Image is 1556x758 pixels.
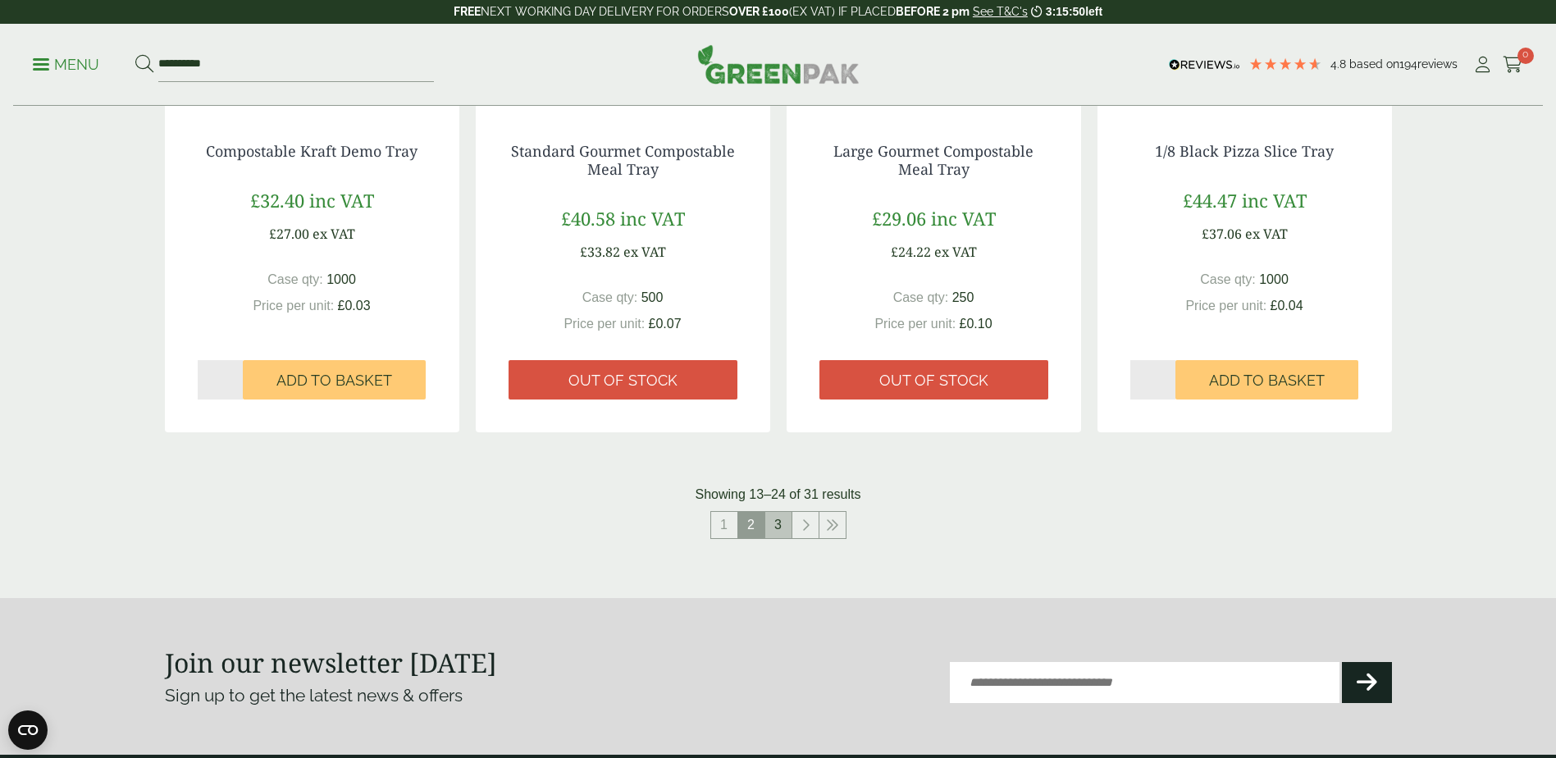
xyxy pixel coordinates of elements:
[931,206,996,231] span: inc VAT
[623,243,666,261] span: ex VAT
[765,512,792,538] a: 3
[250,188,304,212] span: £32.40
[711,512,737,538] a: 1
[952,290,974,304] span: 250
[1202,225,1242,243] span: £37.06
[1245,225,1288,243] span: ex VAT
[620,206,685,231] span: inc VAT
[738,512,764,538] span: 2
[165,683,717,709] p: Sign up to get the latest news & offers
[891,243,931,261] span: £24.22
[1349,57,1399,71] span: Based on
[1472,57,1493,73] i: My Account
[243,360,426,400] button: Add to Basket
[1046,5,1085,18] span: 3:15:50
[896,5,970,18] strong: BEFORE 2 pm
[1248,57,1322,71] div: 4.78 Stars
[326,272,356,286] span: 1000
[564,317,645,331] span: Price per unit:
[1417,57,1458,71] span: reviews
[641,290,664,304] span: 500
[313,225,355,243] span: ex VAT
[696,485,861,505] p: Showing 13–24 of 31 results
[893,290,949,304] span: Case qty:
[8,710,48,750] button: Open CMP widget
[1517,48,1534,64] span: 0
[1183,188,1237,212] span: £44.47
[729,5,789,18] strong: OVER £100
[934,243,977,261] span: ex VAT
[833,141,1034,179] a: Large Gourmet Compostable Meal Tray
[33,55,99,71] a: Menu
[649,317,682,331] span: £0.07
[1271,299,1303,313] span: £0.04
[276,372,392,390] span: Add to Basket
[253,299,334,313] span: Price per unit:
[1169,59,1240,71] img: REVIEWS.io
[267,272,323,286] span: Case qty:
[561,206,615,231] span: £40.58
[206,141,418,161] a: Compostable Kraft Demo Tray
[1259,272,1289,286] span: 1000
[33,55,99,75] p: Menu
[269,225,309,243] span: £27.00
[509,360,737,400] a: Out of stock
[879,372,988,390] span: Out of stock
[165,645,497,680] strong: Join our newsletter [DATE]
[1209,372,1325,390] span: Add to Basket
[1242,188,1307,212] span: inc VAT
[309,188,374,212] span: inc VAT
[580,243,620,261] span: £33.82
[338,299,371,313] span: £0.03
[1330,57,1349,71] span: 4.8
[1155,141,1334,161] a: 1/8 Black Pizza Slice Tray
[872,206,926,231] span: £29.06
[697,44,860,84] img: GreenPak Supplies
[960,317,992,331] span: £0.10
[973,5,1028,18] a: See T&C's
[1085,5,1102,18] span: left
[454,5,481,18] strong: FREE
[1399,57,1417,71] span: 194
[582,290,638,304] span: Case qty:
[1503,57,1523,73] i: Cart
[819,360,1048,400] a: Out of stock
[511,141,735,179] a: Standard Gourmet Compostable Meal Tray
[874,317,956,331] span: Price per unit:
[1503,53,1523,77] a: 0
[1200,272,1256,286] span: Case qty:
[568,372,678,390] span: Out of stock
[1175,360,1358,400] button: Add to Basket
[1185,299,1266,313] span: Price per unit:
